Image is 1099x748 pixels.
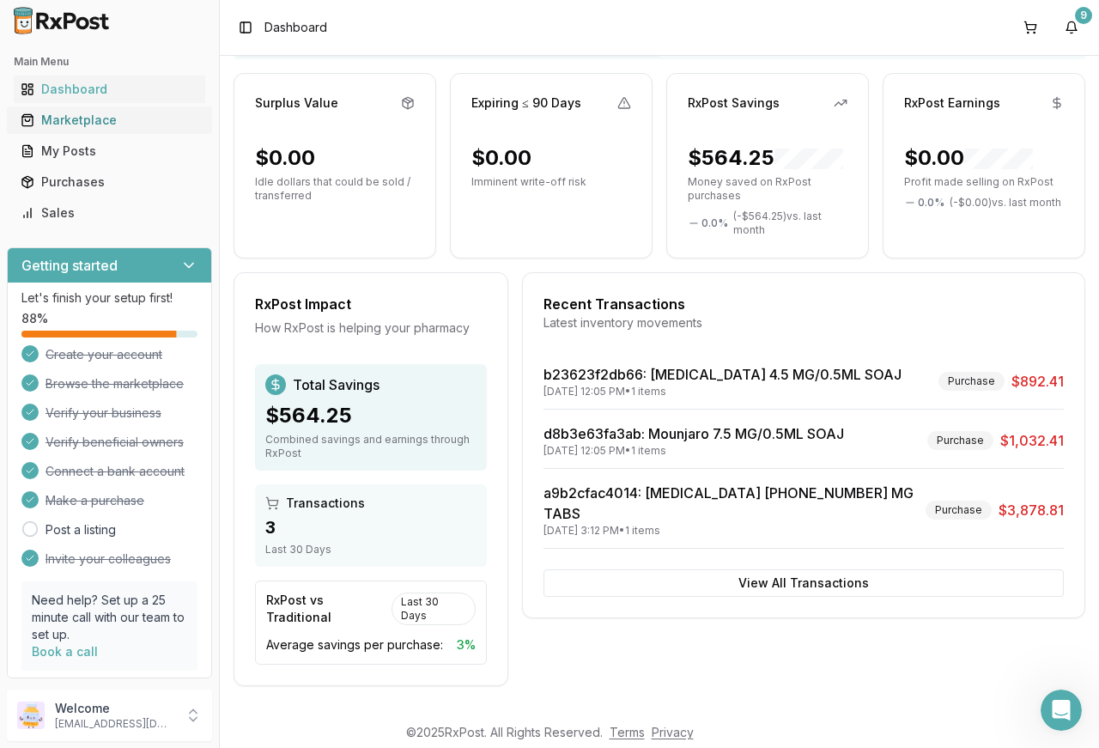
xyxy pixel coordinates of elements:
[46,375,184,392] span: Browse the marketplace
[688,94,780,112] div: RxPost Savings
[7,106,212,134] button: Marketplace
[21,81,198,98] div: Dashboard
[543,569,1064,597] button: View All Transactions
[701,216,728,230] span: 0.0 %
[610,725,645,739] a: Terms
[21,310,48,327] span: 88 %
[471,94,581,112] div: Expiring ≤ 90 Days
[471,144,531,172] div: $0.00
[543,444,844,458] div: [DATE] 12:05 PM • 1 items
[21,255,118,276] h3: Getting started
[950,196,1061,210] span: ( - $0.00 ) vs. last month
[543,524,919,538] div: [DATE] 3:12 PM • 1 items
[46,463,185,480] span: Connect a bank account
[7,199,212,227] button: Sales
[471,175,631,189] p: Imminent write-off risk
[21,112,198,129] div: Marketplace
[286,495,365,512] span: Transactions
[688,144,843,172] div: $564.25
[264,19,327,36] nav: breadcrumb
[1075,7,1092,24] div: 9
[1041,690,1082,731] iframe: Intercom live chat
[255,94,338,112] div: Surplus Value
[14,105,205,136] a: Marketplace
[255,144,315,172] div: $0.00
[266,636,443,654] span: Average savings per purchase:
[7,137,212,165] button: My Posts
[46,404,161,422] span: Verify your business
[904,144,1033,172] div: $0.00
[265,543,477,556] div: Last 30 Days
[255,175,415,203] p: Idle dollars that could be sold / transferred
[904,175,1064,189] p: Profit made selling on RxPost
[927,431,993,450] div: Purchase
[32,592,187,643] p: Need help? Set up a 25 minute call with our team to set up.
[1058,14,1085,41] button: 9
[904,94,1000,112] div: RxPost Earnings
[14,198,205,228] a: Sales
[32,644,98,659] a: Book a call
[21,204,198,222] div: Sales
[999,500,1064,520] span: $3,878.81
[293,374,379,395] span: Total Savings
[543,366,902,383] a: b23623f2db66: [MEDICAL_DATA] 4.5 MG/0.5ML SOAJ
[21,143,198,160] div: My Posts
[14,167,205,198] a: Purchases
[392,593,476,625] div: Last 30 Days
[938,372,1005,391] div: Purchase
[14,55,205,69] h2: Main Menu
[543,294,1064,314] div: Recent Transactions
[7,76,212,103] button: Dashboard
[46,492,144,509] span: Make a purchase
[21,173,198,191] div: Purchases
[7,7,117,34] img: RxPost Logo
[733,210,847,237] span: ( - $564.25 ) vs. last month
[265,402,477,429] div: $564.25
[457,636,476,654] span: 3 %
[46,550,171,568] span: Invite your colleagues
[7,678,212,709] button: Support
[926,501,992,520] div: Purchase
[543,484,914,522] a: a9b2cfac4014: [MEDICAL_DATA] [PHONE_NUMBER] MG TABS
[543,314,1064,331] div: Latest inventory movements
[46,521,116,538] a: Post a listing
[46,346,162,363] span: Create your account
[17,702,45,729] img: User avatar
[46,434,184,451] span: Verify beneficial owners
[265,433,477,460] div: Combined savings and earnings through RxPost
[255,319,487,337] div: How RxPost is helping your pharmacy
[543,425,844,442] a: d8b3e63fa3ab: Mounjaro 7.5 MG/0.5ML SOAJ
[255,294,487,314] div: RxPost Impact
[14,136,205,167] a: My Posts
[265,515,477,539] div: 3
[55,700,174,717] p: Welcome
[543,385,902,398] div: [DATE] 12:05 PM • 1 items
[266,592,392,626] div: RxPost vs Traditional
[55,717,174,731] p: [EMAIL_ADDRESS][DOMAIN_NAME]
[1000,430,1064,451] span: $1,032.41
[1011,371,1064,392] span: $892.41
[7,168,212,196] button: Purchases
[14,74,205,105] a: Dashboard
[918,196,944,210] span: 0.0 %
[688,175,847,203] p: Money saved on RxPost purchases
[264,19,327,36] span: Dashboard
[21,289,197,307] p: Let's finish your setup first!
[652,725,694,739] a: Privacy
